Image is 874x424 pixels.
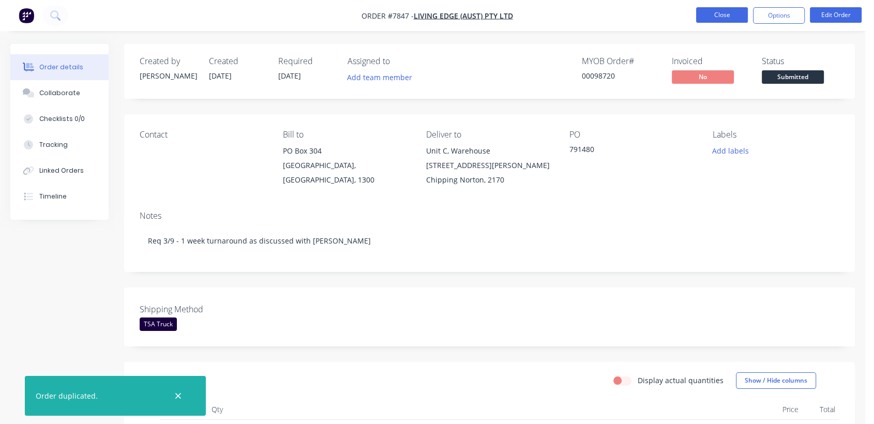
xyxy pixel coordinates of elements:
[762,70,824,86] button: Submitted
[361,11,414,21] span: Order #7847 -
[696,7,748,23] button: Close
[348,56,451,66] div: Assigned to
[569,130,696,140] div: PO
[713,130,839,140] div: Labels
[672,70,734,83] span: No
[582,56,659,66] div: MYOB Order #
[140,317,177,331] div: TSA Truck
[569,144,696,158] div: 791480
[10,158,109,184] button: Linked Orders
[426,130,553,140] div: Deliver to
[278,56,335,66] div: Required
[736,372,816,389] button: Show / Hide columns
[39,114,85,124] div: Checklists 0/0
[10,184,109,209] button: Timeline
[707,144,755,158] button: Add labels
[19,8,34,23] img: Factory
[186,399,248,420] div: Qty
[39,88,80,98] div: Collaborate
[209,71,232,81] span: [DATE]
[426,144,553,187] div: Unit C, Warehouse [STREET_ADDRESS][PERSON_NAME]Chipping Norton, 2170
[283,144,410,158] div: PO Box 304
[278,71,301,81] span: [DATE]
[426,173,553,187] div: Chipping Norton, 2170
[140,130,266,140] div: Contact
[10,80,109,106] button: Collaborate
[10,54,109,80] button: Order details
[39,192,67,201] div: Timeline
[762,70,824,83] span: Submitted
[140,225,839,256] div: Req 3/9 - 1 week turnaround as discussed with [PERSON_NAME]
[342,70,418,84] button: Add team member
[283,144,410,187] div: PO Box 304[GEOGRAPHIC_DATA], [GEOGRAPHIC_DATA], 1300
[140,211,839,221] div: Notes
[10,106,109,132] button: Checklists 0/0
[140,70,197,81] div: [PERSON_NAME]
[140,56,197,66] div: Created by
[672,56,749,66] div: Invoiced
[765,399,803,420] div: Price
[426,144,553,173] div: Unit C, Warehouse [STREET_ADDRESS][PERSON_NAME]
[10,132,109,158] button: Tracking
[209,56,266,66] div: Created
[283,158,410,187] div: [GEOGRAPHIC_DATA], [GEOGRAPHIC_DATA], 1300
[803,399,840,420] div: Total
[283,130,410,140] div: Bill to
[762,56,839,66] div: Status
[39,63,83,72] div: Order details
[753,7,805,24] button: Options
[414,11,513,21] a: Living Edge (Aust) Pty Ltd
[140,374,176,387] div: Products
[638,375,724,386] label: Display actual quantities
[810,7,862,23] button: Edit Order
[348,70,418,84] button: Add team member
[140,303,269,315] label: Shipping Method
[36,390,98,401] div: Order duplicated.
[39,166,84,175] div: Linked Orders
[582,70,659,81] div: 00098720
[39,140,68,149] div: Tracking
